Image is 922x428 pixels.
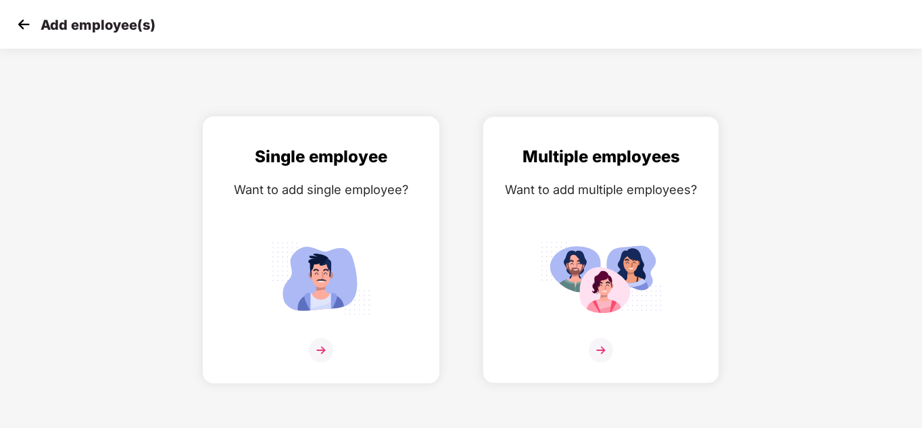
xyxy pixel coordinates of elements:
div: Want to add multiple employees? [497,180,705,199]
img: svg+xml;base64,PHN2ZyB4bWxucz0iaHR0cDovL3d3dy53My5vcmcvMjAwMC9zdmciIHdpZHRoPSIzMCIgaGVpZ2h0PSIzMC... [14,14,34,34]
div: Want to add single employee? [217,180,425,199]
img: svg+xml;base64,PHN2ZyB4bWxucz0iaHR0cDovL3d3dy53My5vcmcvMjAwMC9zdmciIHdpZHRoPSIzNiIgaGVpZ2h0PSIzNi... [589,338,613,362]
img: svg+xml;base64,PHN2ZyB4bWxucz0iaHR0cDovL3d3dy53My5vcmcvMjAwMC9zdmciIHdpZHRoPSIzNiIgaGVpZ2h0PSIzNi... [309,338,333,362]
img: svg+xml;base64,PHN2ZyB4bWxucz0iaHR0cDovL3d3dy53My5vcmcvMjAwMC9zdmciIGlkPSJNdWx0aXBsZV9lbXBsb3llZS... [540,236,662,320]
p: Add employee(s) [41,17,155,33]
img: svg+xml;base64,PHN2ZyB4bWxucz0iaHR0cDovL3d3dy53My5vcmcvMjAwMC9zdmciIGlkPSJTaW5nbGVfZW1wbG95ZWUiIH... [260,236,382,320]
div: Multiple employees [497,144,705,170]
div: Single employee [217,144,425,170]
